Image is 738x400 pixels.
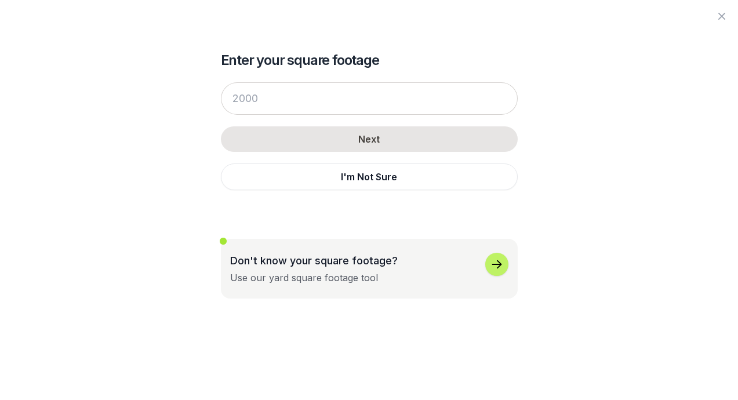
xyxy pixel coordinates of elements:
[230,271,378,285] div: Use our yard square footage tool
[221,82,518,115] input: 2000
[221,126,518,152] button: Next
[221,239,518,299] button: Don't know your square footage?Use our yard square footage tool
[221,163,518,190] button: I'm Not Sure
[230,253,398,268] p: Don't know your square footage?
[221,51,518,70] h2: Enter your square footage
